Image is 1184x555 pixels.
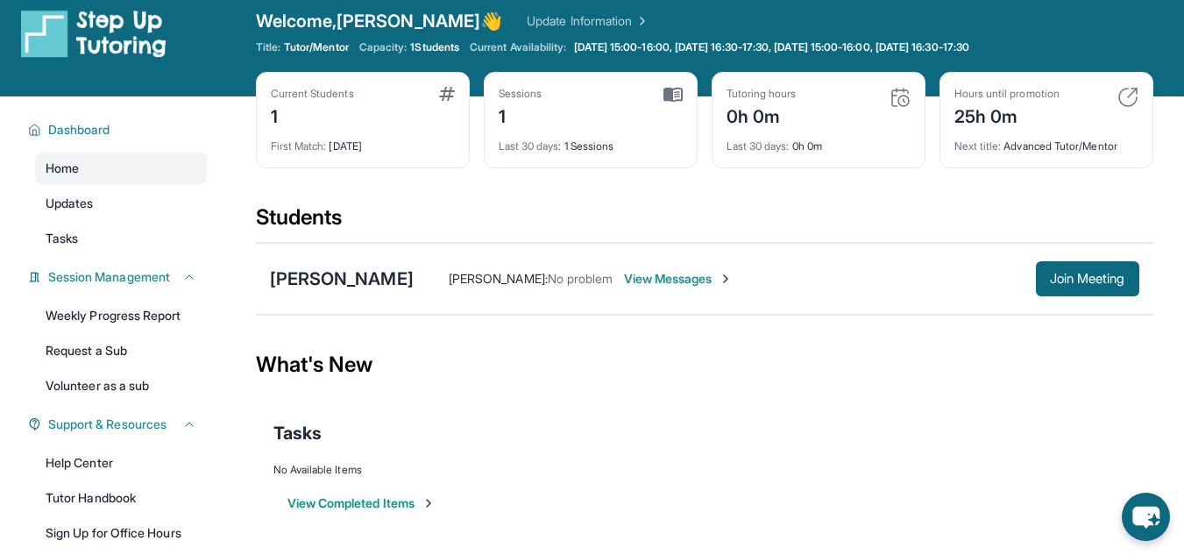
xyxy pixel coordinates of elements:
[35,153,207,184] a: Home
[270,267,414,291] div: [PERSON_NAME]
[890,87,911,108] img: card
[287,495,436,512] button: View Completed Items
[548,271,613,286] span: No problem
[35,447,207,479] a: Help Center
[727,139,790,153] span: Last 30 days :
[954,139,1002,153] span: Next title :
[271,129,455,153] div: [DATE]
[1036,261,1139,296] button: Join Meeting
[499,129,683,153] div: 1 Sessions
[41,416,196,433] button: Support & Resources
[284,40,349,54] span: Tutor/Mentor
[35,188,207,219] a: Updates
[470,40,566,54] span: Current Availability:
[1050,274,1125,284] span: Join Meeting
[1122,493,1170,541] button: chat-button
[273,421,322,445] span: Tasks
[48,268,170,286] span: Session Management
[727,101,797,129] div: 0h 0m
[410,40,459,54] span: 1 Students
[571,40,973,54] a: [DATE] 15:00-16:00, [DATE] 16:30-17:30, [DATE] 15:00-16:00, [DATE] 16:30-17:30
[359,40,408,54] span: Capacity:
[1117,87,1138,108] img: card
[256,40,280,54] span: Title:
[499,87,542,101] div: Sessions
[21,9,167,58] img: logo
[46,230,78,247] span: Tasks
[719,272,733,286] img: Chevron-Right
[35,517,207,549] a: Sign Up for Office Hours
[48,416,167,433] span: Support & Resources
[35,300,207,331] a: Weekly Progress Report
[35,370,207,402] a: Volunteer as a sub
[35,223,207,254] a: Tasks
[48,121,110,139] span: Dashboard
[574,40,969,54] span: [DATE] 15:00-16:00, [DATE] 16:30-17:30, [DATE] 15:00-16:00, [DATE] 16:30-17:30
[46,160,79,177] span: Home
[35,335,207,366] a: Request a Sub
[527,12,649,30] a: Update Information
[273,463,1136,477] div: No Available Items
[256,9,503,33] span: Welcome, [PERSON_NAME] 👋
[271,101,354,129] div: 1
[727,129,911,153] div: 0h 0m
[954,87,1060,101] div: Hours until promotion
[271,139,327,153] span: First Match :
[632,12,649,30] img: Chevron Right
[449,271,548,286] span: [PERSON_NAME] :
[954,101,1060,129] div: 25h 0m
[41,121,196,139] button: Dashboard
[727,87,797,101] div: Tutoring hours
[256,326,1153,403] div: What's New
[499,139,562,153] span: Last 30 days :
[35,482,207,514] a: Tutor Handbook
[499,101,542,129] div: 1
[46,195,94,212] span: Updates
[256,203,1153,242] div: Students
[41,268,196,286] button: Session Management
[439,87,455,101] img: card
[954,129,1138,153] div: Advanced Tutor/Mentor
[663,87,683,103] img: card
[271,87,354,101] div: Current Students
[624,270,734,288] span: View Messages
